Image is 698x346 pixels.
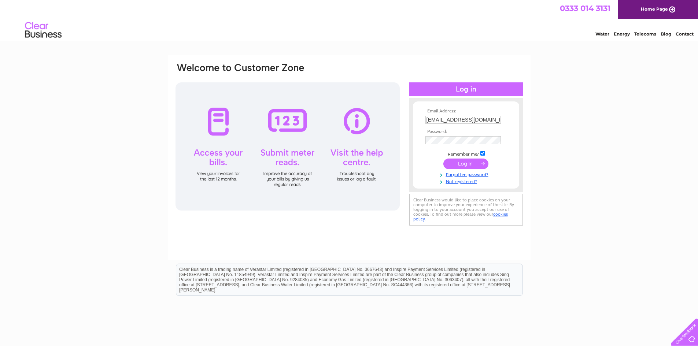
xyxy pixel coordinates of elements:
[614,31,630,37] a: Energy
[409,194,523,226] div: Clear Business would like to place cookies on your computer to improve your experience of the sit...
[661,31,671,37] a: Blog
[425,171,509,178] a: Forgotten password?
[634,31,656,37] a: Telecoms
[424,129,509,134] th: Password:
[424,150,509,157] td: Remember me?
[676,31,694,37] a: Contact
[560,4,610,13] a: 0333 014 3131
[443,159,488,169] input: Submit
[176,4,522,36] div: Clear Business is a trading name of Verastar Limited (registered in [GEOGRAPHIC_DATA] No. 3667643...
[424,109,509,114] th: Email Address:
[425,178,509,185] a: Not registered?
[595,31,609,37] a: Water
[25,19,62,41] img: logo.png
[413,212,508,222] a: cookies policy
